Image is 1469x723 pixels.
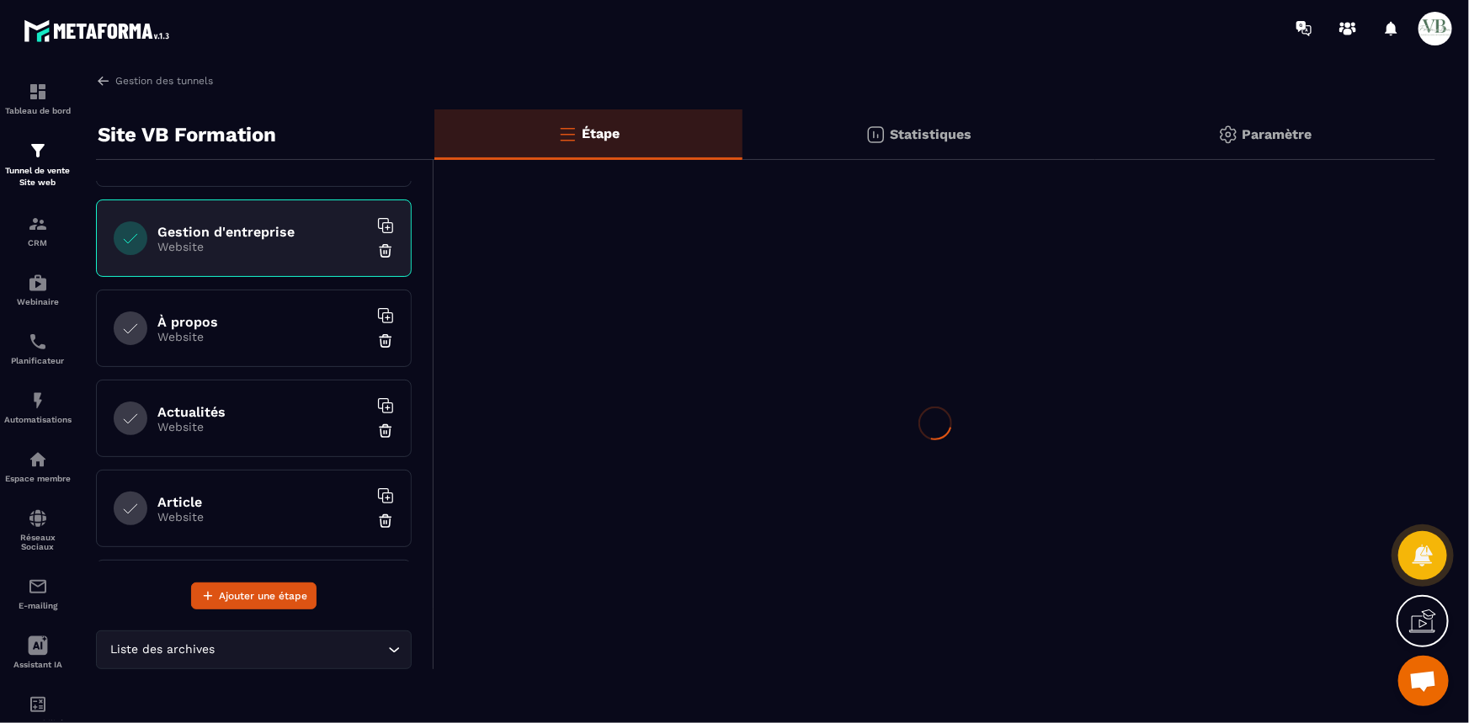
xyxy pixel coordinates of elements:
p: Tableau de bord [4,106,72,115]
img: automations [28,449,48,470]
p: Webinaire [4,297,72,306]
img: scheduler [28,332,48,352]
p: Planificateur [4,356,72,365]
img: email [28,577,48,597]
a: schedulerschedulerPlanificateur [4,319,72,378]
div: Ouvrir le chat [1398,656,1449,706]
a: automationsautomationsAutomatisations [4,378,72,437]
img: automations [28,273,48,293]
img: social-network [28,508,48,529]
p: Website [157,240,368,253]
img: formation [28,141,48,161]
img: stats.20deebd0.svg [865,125,886,145]
a: Gestion des tunnels [96,73,213,88]
p: Site VB Formation [98,118,276,152]
span: Ajouter une étape [219,587,307,604]
h6: Actualités [157,404,368,420]
p: Website [157,330,368,343]
a: automationsautomationsWebinaire [4,260,72,319]
img: automations [28,391,48,411]
img: trash [377,242,394,259]
p: Tunnel de vente Site web [4,165,72,189]
p: E-mailing [4,601,72,610]
a: Assistant IA [4,623,72,682]
a: automationsautomationsEspace membre [4,437,72,496]
img: trash [377,332,394,349]
h6: Article [157,494,368,510]
img: trash [377,513,394,529]
img: logo [24,15,175,46]
a: formationformationTableau de bord [4,69,72,128]
img: setting-gr.5f69749f.svg [1218,125,1238,145]
p: Website [157,420,368,433]
button: Ajouter une étape [191,582,317,609]
p: Réseaux Sociaux [4,533,72,551]
h6: Gestion d'entreprise [157,224,368,240]
p: Statistiques [890,126,971,142]
h6: À propos [157,314,368,330]
p: Étape [582,125,620,141]
a: social-networksocial-networkRéseaux Sociaux [4,496,72,564]
p: Espace membre [4,474,72,483]
p: Automatisations [4,415,72,424]
p: Assistant IA [4,660,72,669]
input: Search for option [219,641,384,659]
p: Paramètre [1243,126,1312,142]
div: Search for option [96,630,412,669]
span: Liste des archives [107,641,219,659]
a: formationformationCRM [4,201,72,260]
img: formation [28,82,48,102]
a: formationformationTunnel de vente Site web [4,128,72,201]
img: accountant [28,694,48,715]
a: emailemailE-mailing [4,564,72,623]
img: bars-o.4a397970.svg [557,124,577,144]
p: CRM [4,238,72,247]
img: formation [28,214,48,234]
p: Website [157,510,368,524]
img: arrow [96,73,111,88]
img: trash [377,423,394,439]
